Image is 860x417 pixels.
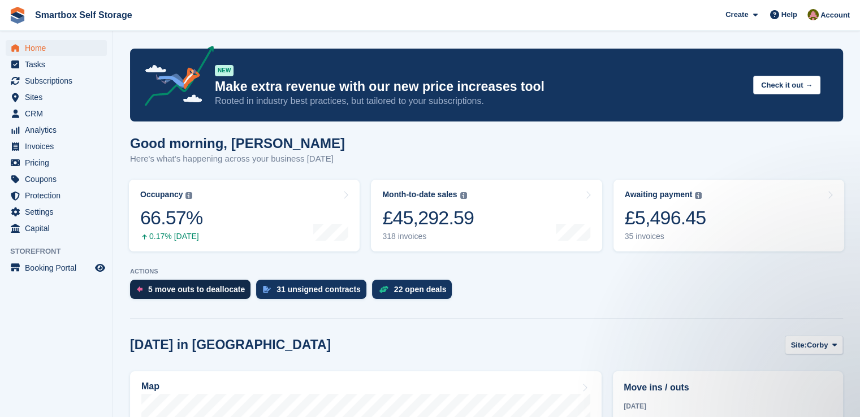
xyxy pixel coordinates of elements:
span: Subscriptions [25,73,93,89]
a: menu [6,57,107,72]
span: Capital [25,220,93,236]
a: menu [6,204,107,220]
div: 0.17% [DATE] [140,232,202,241]
h2: [DATE] in [GEOGRAPHIC_DATA] [130,337,331,353]
a: menu [6,260,107,276]
div: [DATE] [624,401,832,411]
span: Settings [25,204,93,220]
h1: Good morning, [PERSON_NAME] [130,136,345,151]
img: icon-info-grey-7440780725fd019a000dd9b08b2336e03edf1995a4989e88bcd33f0948082b44.svg [695,192,702,199]
span: Protection [25,188,93,203]
a: menu [6,106,107,121]
span: Tasks [25,57,93,72]
a: menu [6,188,107,203]
span: Account [820,10,850,21]
span: Storefront [10,246,113,257]
p: Rooted in industry best practices, but tailored to your subscriptions. [215,95,744,107]
h2: Map [141,381,159,392]
a: 5 move outs to deallocate [130,280,256,305]
div: 22 open deals [394,285,447,294]
div: £45,292.59 [382,206,474,229]
span: Booking Portal [25,260,93,276]
span: Create [725,9,748,20]
p: Make extra revenue with our new price increases tool [215,79,744,95]
img: stora-icon-8386f47178a22dfd0bd8f6a31ec36ba5ce8667c1dd55bd0f319d3a0aa187defe.svg [9,7,26,24]
div: 35 invoices [625,232,706,241]
span: Sites [25,89,93,105]
a: menu [6,40,107,56]
a: Occupancy 66.57% 0.17% [DATE] [129,180,360,251]
a: menu [6,155,107,171]
span: Corby [807,340,828,351]
span: Invoices [25,138,93,154]
img: icon-info-grey-7440780725fd019a000dd9b08b2336e03edf1995a4989e88bcd33f0948082b44.svg [460,192,467,199]
span: Coupons [25,171,93,187]
span: Home [25,40,93,56]
span: CRM [25,106,93,121]
div: £5,496.45 [625,206,706,229]
span: Pricing [25,155,93,171]
img: Alex Selenitsas [807,9,819,20]
img: deal-1b604bf984904fb50ccaf53a9ad4b4a5d6e5aea283cecdc64d6e3604feb123c2.svg [379,285,388,293]
div: 5 move outs to deallocate [148,285,245,294]
div: 66.57% [140,206,202,229]
a: menu [6,220,107,236]
a: 31 unsigned contracts [256,280,372,305]
div: 31 unsigned contracts [276,285,361,294]
h2: Move ins / outs [624,381,832,394]
a: Preview store [93,261,107,275]
p: Here's what's happening across your business [DATE] [130,153,345,166]
a: menu [6,171,107,187]
img: move_outs_to_deallocate_icon-f764333ba52eb49d3ac5e1228854f67142a1ed5810a6f6cc68b1a99e826820c5.svg [137,286,142,293]
div: Occupancy [140,190,183,199]
img: contract_signature_icon-13c848040528278c33f63329250d36e43548de30e8caae1d1a13099fd9432cc5.svg [263,286,271,293]
div: Month-to-date sales [382,190,457,199]
a: menu [6,89,107,105]
a: Awaiting payment £5,496.45 35 invoices [613,180,844,251]
span: Analytics [25,122,93,138]
span: Help [781,9,797,20]
a: menu [6,138,107,154]
a: Smartbox Self Storage [31,6,137,24]
div: NEW [215,65,234,76]
button: Check it out → [753,76,820,94]
span: Site: [791,340,807,351]
img: price-adjustments-announcement-icon-8257ccfd72463d97f412b2fc003d46551f7dbcb40ab6d574587a9cd5c0d94... [135,46,214,110]
a: menu [6,73,107,89]
a: 22 open deals [372,280,458,305]
p: ACTIONS [130,268,843,275]
div: Awaiting payment [625,190,693,199]
a: Month-to-date sales £45,292.59 318 invoices [371,180,602,251]
button: Site: Corby [785,336,843,354]
img: icon-info-grey-7440780725fd019a000dd9b08b2336e03edf1995a4989e88bcd33f0948082b44.svg [185,192,192,199]
div: 318 invoices [382,232,474,241]
a: menu [6,122,107,138]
